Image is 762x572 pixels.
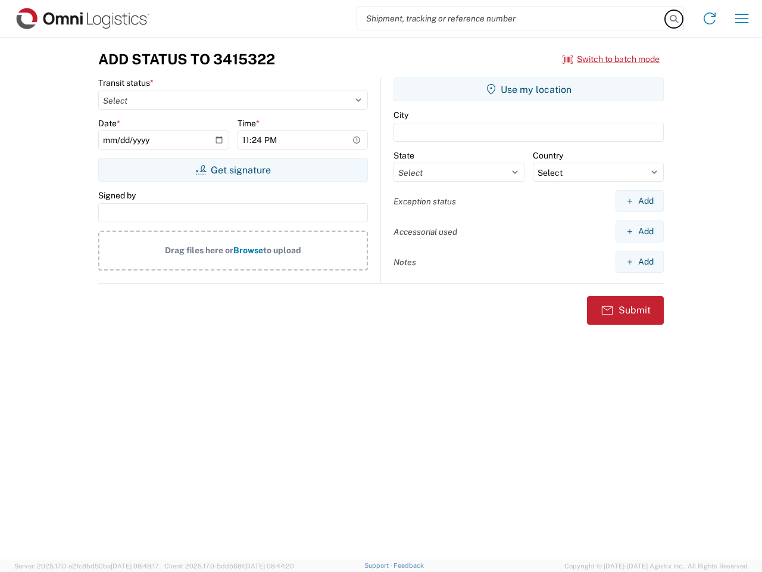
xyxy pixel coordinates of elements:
[98,77,154,88] label: Transit status
[564,561,748,571] span: Copyright © [DATE]-[DATE] Agistix Inc., All Rights Reserved
[616,251,664,273] button: Add
[533,150,563,161] label: Country
[98,118,120,129] label: Date
[364,562,394,569] a: Support
[394,110,408,120] label: City
[244,562,294,570] span: [DATE] 08:44:20
[238,118,260,129] label: Time
[394,150,414,161] label: State
[616,190,664,212] button: Add
[394,257,416,268] label: Notes
[357,7,666,30] input: Shipment, tracking or reference number
[164,562,294,570] span: Client: 2025.17.0-5dd568f
[563,49,660,69] button: Switch to batch mode
[98,51,275,68] h3: Add Status to 3415322
[14,562,159,570] span: Server: 2025.17.0-a2fc8bd50ba
[616,220,664,243] button: Add
[394,77,664,101] button: Use my location
[263,245,301,255] span: to upload
[98,190,136,201] label: Signed by
[233,245,263,255] span: Browse
[587,296,664,325] button: Submit
[394,196,456,207] label: Exception status
[98,158,368,182] button: Get signature
[394,562,424,569] a: Feedback
[111,562,159,570] span: [DATE] 08:48:17
[394,226,457,237] label: Accessorial used
[165,245,233,255] span: Drag files here or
